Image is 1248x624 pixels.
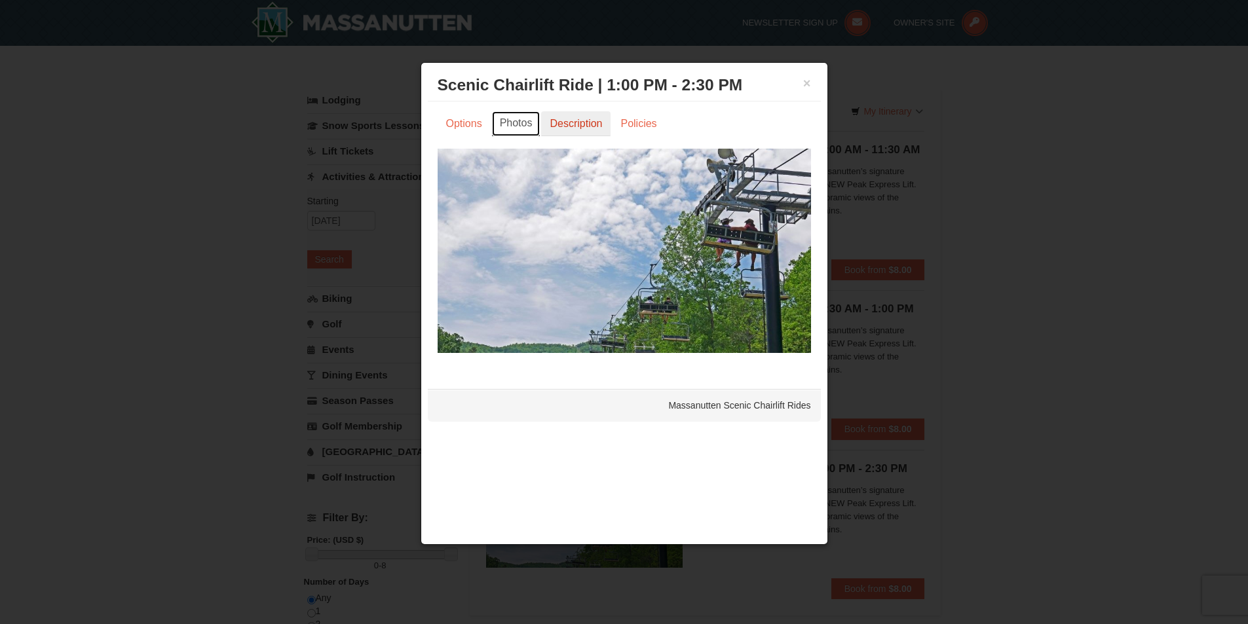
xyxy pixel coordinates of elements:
[438,149,811,353] img: 24896431-9-664d1467.jpg
[541,111,611,136] a: Description
[438,111,491,136] a: Options
[492,111,540,136] a: Photos
[612,111,665,136] a: Policies
[438,75,811,95] h3: Scenic Chairlift Ride | 1:00 PM - 2:30 PM
[803,77,811,90] button: ×
[428,389,821,422] div: Massanutten Scenic Chairlift Rides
